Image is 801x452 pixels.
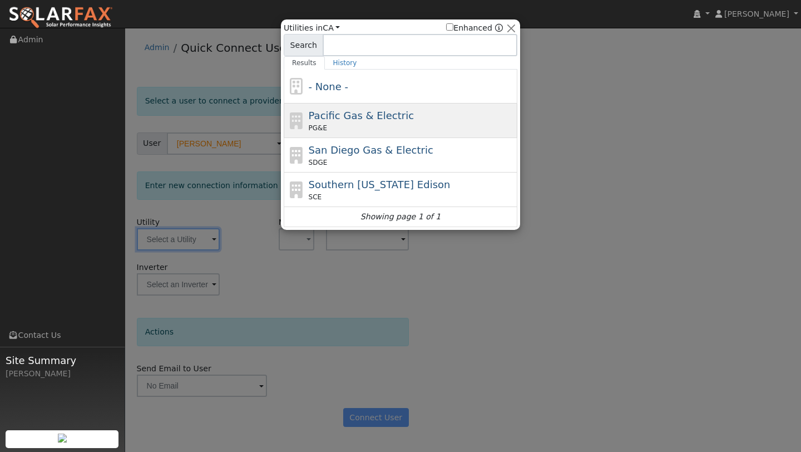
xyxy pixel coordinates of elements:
span: - None - [309,81,348,92]
span: Site Summary [6,353,119,368]
span: Pacific Gas & Electric [309,110,414,121]
a: Enhanced Providers [495,23,503,32]
span: Southern [US_STATE] Edison [309,179,451,190]
span: San Diego Gas & Electric [309,144,433,156]
i: Showing page 1 of 1 [360,211,441,223]
img: retrieve [58,434,67,443]
span: PG&E [309,123,327,133]
span: SDGE [309,158,328,168]
div: [PERSON_NAME] [6,368,119,380]
label: Enhanced [446,22,492,34]
a: CA [323,23,340,32]
input: Enhanced [446,23,453,31]
span: Utilities in [284,22,340,34]
img: SolarFax [8,6,113,30]
span: Search [284,34,323,56]
a: History [325,56,365,70]
span: SCE [309,192,322,202]
span: Show enhanced providers [446,22,503,34]
span: [PERSON_NAME] [724,9,789,18]
a: Results [284,56,325,70]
